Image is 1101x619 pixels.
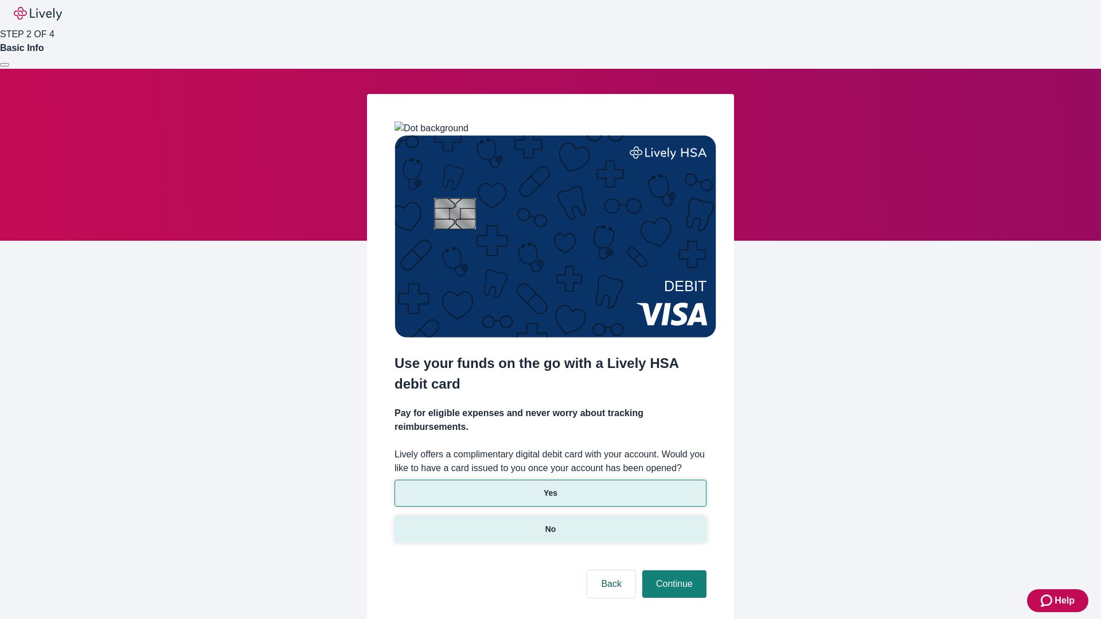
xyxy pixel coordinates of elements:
[395,406,706,434] h4: Pay for eligible expenses and never worry about tracking reimbursements.
[545,523,556,535] p: No
[395,480,706,507] button: Yes
[395,353,706,394] h2: Use your funds on the go with a Lively HSA debit card
[14,7,62,21] img: Lively
[544,487,557,499] p: Yes
[587,570,635,598] button: Back
[395,122,468,135] img: Dot background
[395,448,706,475] label: Lively offers a complimentary digital debit card with your account. Would you like to have a card...
[395,516,706,543] button: No
[1055,594,1075,608] span: Help
[395,135,716,338] img: Debit card
[642,570,706,598] button: Continue
[1041,594,1055,608] svg: Zendesk support icon
[1027,589,1088,612] button: Zendesk support iconHelp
